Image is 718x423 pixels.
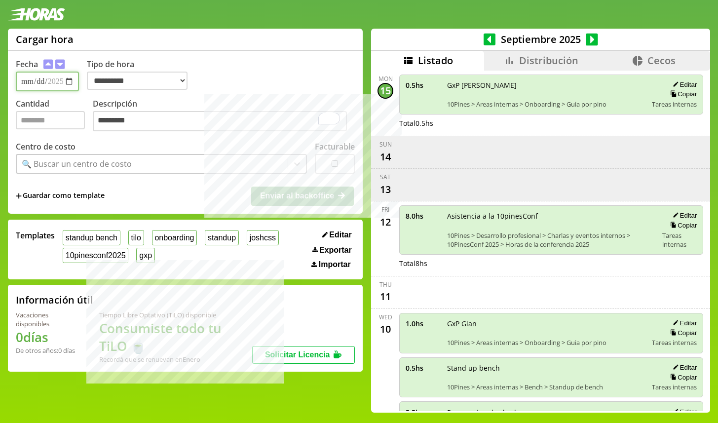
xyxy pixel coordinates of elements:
div: Wed [379,313,392,321]
div: 15 [378,83,393,99]
button: Copiar [667,373,697,382]
span: Preparacion de charla [447,408,655,417]
span: Tareas internas [652,338,697,347]
label: Tipo de hora [87,59,195,91]
span: GxP Gian [447,319,645,328]
span: 10Pines > Areas internas > Onboarding > Guia por pino [447,338,645,347]
div: Thu [379,280,392,289]
button: Editar [319,230,355,240]
span: Editar [329,231,351,239]
h1: Consumiste todo tu TiLO 🍵 [99,319,252,355]
div: scrollable content [371,71,710,411]
button: Editar [670,211,697,220]
div: 14 [378,149,393,164]
div: Total 8 hs [399,259,703,268]
button: Editar [670,408,697,416]
span: 10Pines > Areas internas > Bench > Standup de bench [447,383,645,391]
button: tilo [128,230,144,245]
span: GxP [PERSON_NAME] [447,80,645,90]
button: gxp [136,248,154,263]
span: 1.0 hs [406,319,440,328]
span: Asistencia a la 10pinesConf [447,211,655,221]
div: Fri [381,205,389,214]
div: Sun [379,140,392,149]
div: 🔍 Buscar un centro de costo [22,158,132,169]
label: Cantidad [16,98,93,134]
b: Enero [183,355,200,364]
div: 13 [378,181,393,197]
div: Sat [380,173,391,181]
span: Distribución [519,54,578,67]
div: Vacaciones disponibles [16,310,76,328]
span: 0.5 hs [406,80,440,90]
button: Copiar [667,90,697,98]
span: 0.5 hs [406,363,440,373]
button: Solicitar Licencia [252,346,355,364]
select: Tipo de hora [87,72,188,90]
h1: Cargar hora [16,33,74,46]
label: Facturable [315,141,355,152]
button: Editar [670,80,697,89]
span: +Guardar como template [16,191,105,201]
button: Editar [670,363,697,372]
h1: 0 días [16,328,76,346]
span: Exportar [319,246,352,255]
textarea: To enrich screen reader interactions, please activate Accessibility in Grammarly extension settings [93,111,347,132]
input: Cantidad [16,111,85,129]
span: Solicitar Licencia [265,350,330,359]
button: joshcss [247,230,279,245]
button: standup bench [63,230,120,245]
h2: Información útil [16,293,93,307]
button: onboarding [152,230,197,245]
img: logotipo [8,8,65,21]
div: Total 0.5 hs [399,118,703,128]
span: Importar [319,260,351,269]
button: Copiar [667,221,697,230]
label: Centro de costo [16,141,76,152]
div: De otros años: 0 días [16,346,76,355]
div: 11 [378,289,393,305]
span: Septiembre 2025 [495,33,586,46]
label: Descripción [93,98,355,134]
span: Listado [418,54,453,67]
button: Editar [670,319,697,327]
button: 10pinesconf2025 [63,248,128,263]
span: Tareas internas [662,231,697,249]
button: Copiar [667,329,697,337]
span: 5.5 hs [406,408,440,417]
span: Tareas internas [652,383,697,391]
span: + [16,191,22,201]
div: Mon [378,75,393,83]
span: Cecos [647,54,676,67]
button: Exportar [309,245,355,255]
div: 10 [378,321,393,337]
span: 8.0 hs [406,211,440,221]
span: 10Pines > Areas internas > Onboarding > Guia por pino [447,100,645,109]
span: 10Pines > Desarrollo profesional > Charlas y eventos internos > 10PinesConf 2025 > Horas de la co... [447,231,655,249]
div: Recordá que se renuevan en [99,355,252,364]
span: Stand up bench [447,363,645,373]
span: Templates [16,230,55,241]
label: Fecha [16,59,38,70]
button: standup [205,230,239,245]
span: Tareas internas [652,100,697,109]
div: Tiempo Libre Optativo (TiLO) disponible [99,310,252,319]
div: 12 [378,214,393,230]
